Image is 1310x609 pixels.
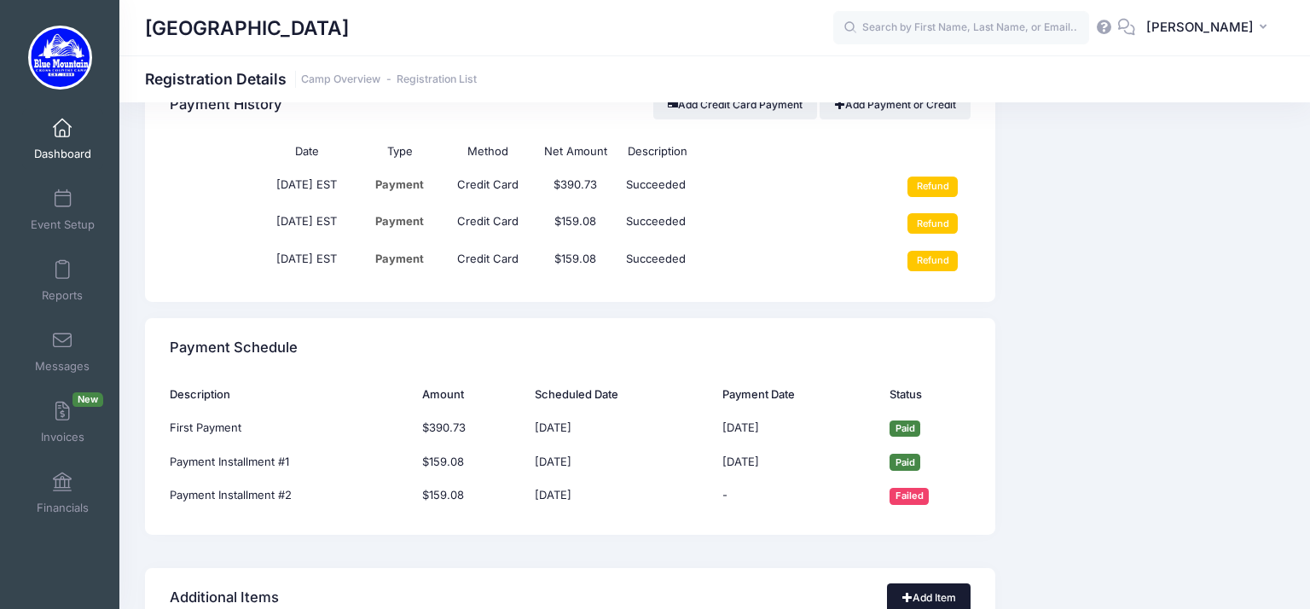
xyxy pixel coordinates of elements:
span: Messages [35,359,90,374]
td: $390.73 [414,411,526,445]
td: $390.73 [531,168,619,206]
td: [DATE] EST [258,242,356,280]
td: Payment [356,168,443,206]
th: Amount [414,378,526,411]
td: $159.08 [414,479,526,513]
span: Paid [890,454,920,470]
a: Dashboard [22,109,103,169]
td: [DATE] EST [258,168,356,206]
td: [DATE] [715,411,882,445]
span: Event Setup [31,217,95,232]
th: Date [258,135,356,168]
img: Blue Mountain Cross Country Camp [28,26,92,90]
td: First Payment [170,411,414,445]
td: [DATE] [527,411,715,445]
td: Succeeded [619,242,883,280]
th: Payment Date [715,378,882,411]
span: Invoices [41,430,84,444]
td: [DATE] [527,445,715,479]
a: Messages [22,322,103,381]
h1: [GEOGRAPHIC_DATA] [145,9,349,48]
a: InvoicesNew [22,392,103,452]
th: Type [356,135,443,168]
input: Refund [907,177,958,197]
a: Registration List [397,73,477,86]
button: Add Credit Card Payment [653,90,818,119]
th: Status [881,378,970,411]
th: Scheduled Date [527,378,715,411]
th: Description [170,378,414,411]
a: Event Setup [22,180,103,240]
span: Failed [890,488,929,504]
td: Payment [356,205,443,242]
a: Camp Overview [301,73,380,86]
h1: Registration Details [145,70,477,88]
h4: Payment History [170,80,282,129]
input: Search by First Name, Last Name, or Email... [833,11,1089,45]
span: Financials [37,501,89,515]
td: Succeeded [619,168,883,206]
a: Reports [22,251,103,310]
span: Paid [890,420,920,437]
td: Payment [356,242,443,280]
a: Add Payment or Credit [820,90,971,119]
th: Net Amount [531,135,619,168]
td: [DATE] EST [258,205,356,242]
td: Credit Card [443,242,531,280]
td: - [715,479,882,513]
td: [DATE] [715,445,882,479]
td: Payment Installment #1 [170,445,414,479]
th: Method [443,135,531,168]
a: Financials [22,463,103,523]
span: New [72,392,103,407]
button: [PERSON_NAME] [1135,9,1284,48]
td: [DATE] [527,479,715,513]
input: Refund [907,251,958,271]
th: Description [619,135,883,168]
span: Dashboard [34,147,91,161]
span: Reports [42,288,83,303]
td: Credit Card [443,205,531,242]
span: [PERSON_NAME] [1146,18,1254,37]
td: Succeeded [619,205,883,242]
td: Credit Card [443,168,531,206]
td: $159.08 [531,205,619,242]
td: $159.08 [414,445,526,479]
input: Refund [907,213,958,234]
td: Payment Installment #2 [170,479,414,513]
td: $159.08 [531,242,619,280]
h4: Payment Schedule [170,324,298,373]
